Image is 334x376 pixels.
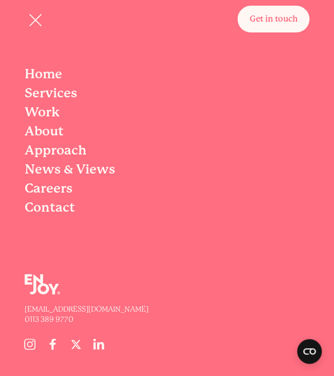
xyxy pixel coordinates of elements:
[237,6,309,32] a: Get in touch
[25,9,46,31] button: Site navigation
[64,333,87,355] a: Follow us on Twitter
[25,143,86,158] span: Approach
[297,339,322,364] button: Open CMP widget
[25,102,334,122] a: Work
[25,160,334,179] a: News & Views
[25,200,75,215] span: Contact
[25,179,334,198] a: Careers
[25,66,62,81] span: Home
[25,305,149,313] span: [EMAIL_ADDRESS][DOMAIN_NAME]
[25,198,334,217] a: Contact
[25,314,334,324] a: 0113 389 9770
[25,105,60,119] span: Work
[41,333,64,355] a: Follow us on Facebook
[25,124,64,139] span: About
[25,141,334,160] a: Approach
[25,315,73,323] span: 0113 389 9770
[25,83,334,102] a: Services
[25,64,334,83] a: Home
[25,304,334,314] a: [EMAIL_ADDRESS][DOMAIN_NAME]
[25,122,334,141] a: About
[25,162,115,177] span: News & Views
[87,333,110,355] a: https://uk.linkedin.com/company/enjoy-digital
[18,333,41,355] a: Follow us on Instagram
[25,86,77,100] span: Services
[25,181,72,196] span: Careers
